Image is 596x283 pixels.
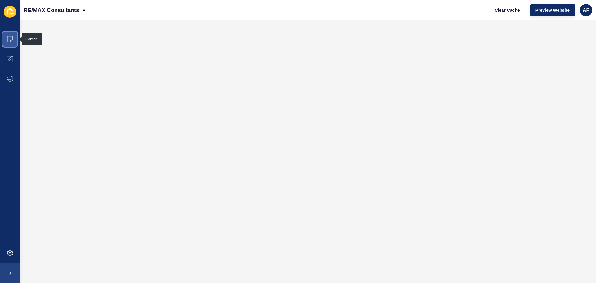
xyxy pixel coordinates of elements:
[535,7,570,13] span: Preview Website
[24,2,79,18] p: RE/MAX Consultants
[530,4,575,16] button: Preview Website
[583,7,589,13] span: AP
[490,4,525,16] button: Clear Cache
[25,37,38,42] div: Content
[495,7,520,13] span: Clear Cache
